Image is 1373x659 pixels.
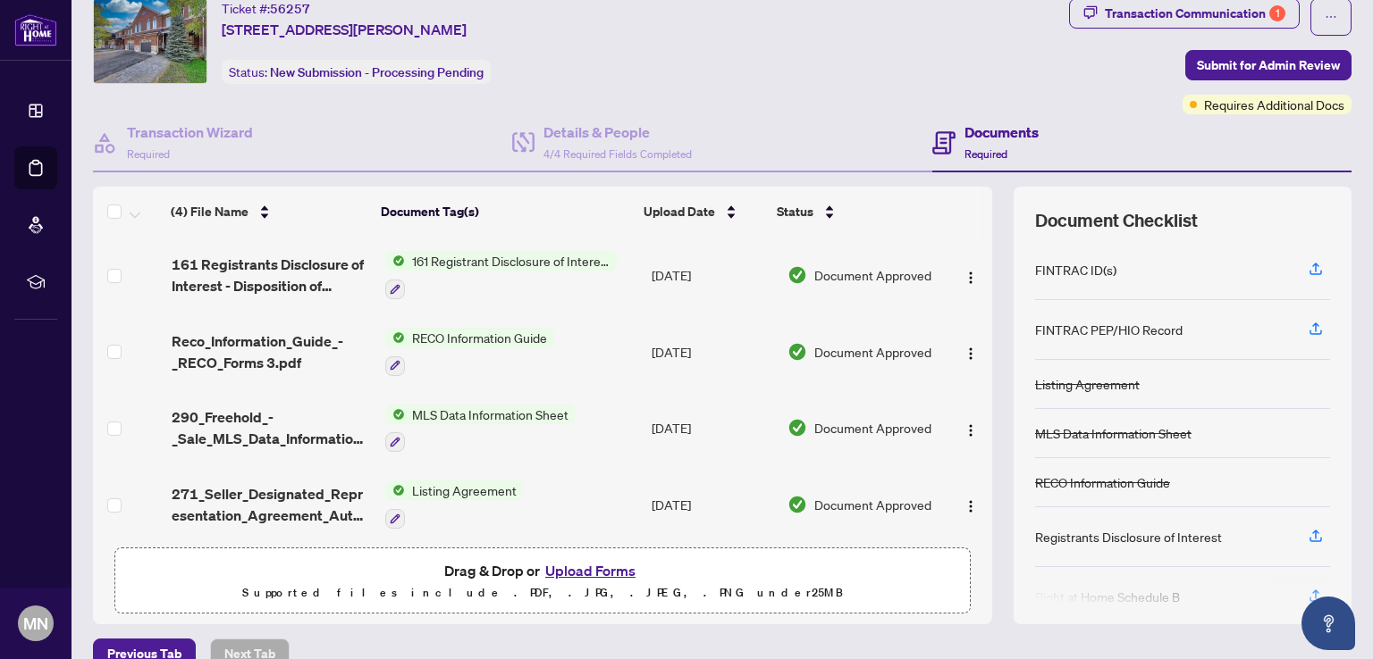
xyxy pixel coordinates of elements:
[385,405,576,453] button: Status IconMLS Data Information Sheet
[644,390,780,467] td: [DATE]
[644,202,715,221] span: Upload Date
[374,187,636,237] th: Document Tag(s)
[385,328,554,376] button: Status IconRECO Information Guide
[1035,472,1170,492] div: RECO Information Guide
[1035,527,1222,546] div: Registrants Disclosure of Interest
[964,271,978,285] img: Logo
[1269,5,1285,21] div: 1
[1035,260,1116,279] div: FINTRAC ID(s)
[405,405,576,424] span: MLS Data Information Sheet
[270,64,484,80] span: New Submission - Processing Pending
[814,418,931,438] span: Document Approved
[770,187,932,237] th: Status
[23,611,48,636] span: MN
[385,405,405,424] img: Status Icon
[1035,423,1192,443] div: MLS Data Information Sheet
[540,559,641,582] button: Upload Forms
[1301,596,1355,650] button: Open asap
[385,480,524,529] button: Status IconListing Agreement
[164,187,374,237] th: (4) File Name
[788,418,807,438] img: Document Status
[1197,51,1340,79] span: Submit for Admin Review
[405,251,617,271] span: 161 Registrant Disclosure of Interest - Disposition ofProperty
[814,495,931,514] span: Document Approved
[222,60,491,84] div: Status:
[172,330,371,373] span: Reco_Information_Guide_-_RECO_Forms 3.pdf
[543,121,692,143] h4: Details & People
[644,237,780,313] td: [DATE]
[385,251,617,299] button: Status Icon161 Registrant Disclosure of Interest - Disposition ofProperty
[956,261,985,289] button: Logo
[1185,50,1352,80] button: Submit for Admin Review
[543,147,692,161] span: 4/4 Required Fields Completed
[964,121,1039,143] h4: Documents
[127,147,170,161] span: Required
[171,202,248,221] span: (4) File Name
[1204,95,1344,114] span: Requires Additional Docs
[644,313,780,390] td: [DATE]
[636,187,770,237] th: Upload Date
[385,480,405,500] img: Status Icon
[14,13,57,46] img: logo
[788,265,807,285] img: Document Status
[405,328,554,347] span: RECO Information Guide
[644,466,780,543] td: [DATE]
[777,202,813,221] span: Status
[788,342,807,362] img: Document Status
[956,338,985,366] button: Logo
[964,499,978,513] img: Logo
[1035,208,1198,233] span: Document Checklist
[956,490,985,519] button: Logo
[405,480,524,500] span: Listing Agreement
[1035,374,1140,394] div: Listing Agreement
[172,254,371,296] span: 161 Registrants Disclosure of Interest - Disposition of Property signed EXECUTED.pdf
[1325,11,1337,23] span: ellipsis
[385,328,405,347] img: Status Icon
[788,495,807,514] img: Document Status
[270,1,310,17] span: 56257
[385,251,405,271] img: Status Icon
[115,548,970,614] span: Drag & Drop orUpload FormsSupported files include .PDF, .JPG, .JPEG, .PNG under25MB
[172,406,371,449] span: 290_Freehold_-_Sale_MLS_Data_Information_Form_-_PropTx-[PERSON_NAME].pdf
[964,423,978,438] img: Logo
[126,582,959,604] p: Supported files include .PDF, .JPG, .JPEG, .PNG under 25 MB
[814,342,931,362] span: Document Approved
[222,19,467,40] span: [STREET_ADDRESS][PERSON_NAME]
[127,121,253,143] h4: Transaction Wizard
[172,483,371,526] span: 271_Seller_Designated_Representation_Agreement_Authority_to_Offer_for_Sale_-_PropTx-[PERSON_NAME]...
[964,147,1007,161] span: Required
[814,265,931,285] span: Document Approved
[444,559,641,582] span: Drag & Drop or
[964,346,978,361] img: Logo
[1035,320,1183,339] div: FINTRAC PEP/HIO Record
[956,413,985,442] button: Logo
